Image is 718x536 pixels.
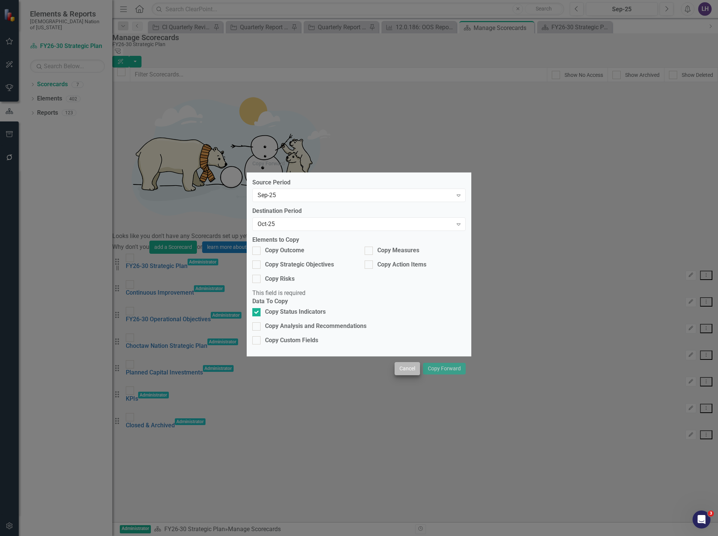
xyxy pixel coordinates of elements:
div: Copy Custom Fields [265,336,318,345]
button: Copy Forward [423,363,466,374]
div: Copy Forward [252,161,285,166]
div: Sep-25 [258,191,453,200]
div: Copy Outcome [265,246,304,255]
label: Elements to Copy [252,236,466,244]
label: Data To Copy [252,297,466,306]
iframe: Intercom live chat [693,511,711,529]
label: Destination Period [252,207,466,216]
div: Copy Analysis and Recommendations [265,322,366,331]
div: This field is required [252,289,466,298]
span: 3 [708,511,714,517]
div: Copy Strategic Objectives [265,261,334,269]
div: Copy Measures [377,246,419,255]
div: Copy Action Items [377,261,426,269]
div: Copy Status Indicators [265,308,326,316]
div: Copy Risks [265,275,295,283]
div: Oct-25 [258,220,453,229]
button: Cancel [395,362,420,375]
label: Source Period [252,178,466,187]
